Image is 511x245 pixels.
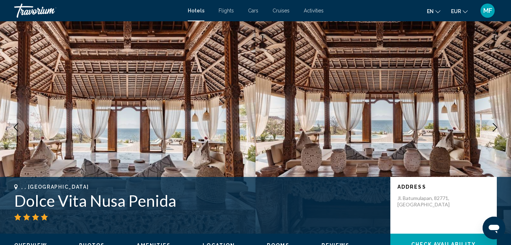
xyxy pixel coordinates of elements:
a: Cruises [273,8,290,13]
button: Change currency [451,6,468,16]
span: EUR [451,9,461,14]
button: Next image [486,118,504,136]
button: Change language [427,6,440,16]
a: Flights [219,8,234,13]
h1: Dolce Vita Nusa Penida [14,191,383,210]
a: Cars [248,8,258,13]
p: Address [397,184,490,190]
span: , , [GEOGRAPHIC_DATA] [21,184,89,190]
a: Travorium [14,4,181,18]
button: User Menu [478,3,497,18]
a: Hotels [188,8,204,13]
button: Previous image [7,118,25,136]
iframe: Bouton de lancement de la fenêtre de messagerie [483,217,505,239]
span: MF [483,7,492,14]
p: Jl. Batumulapan, 82771, [GEOGRAPHIC_DATA] [397,195,454,208]
span: en [427,9,434,14]
a: Activities [304,8,324,13]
